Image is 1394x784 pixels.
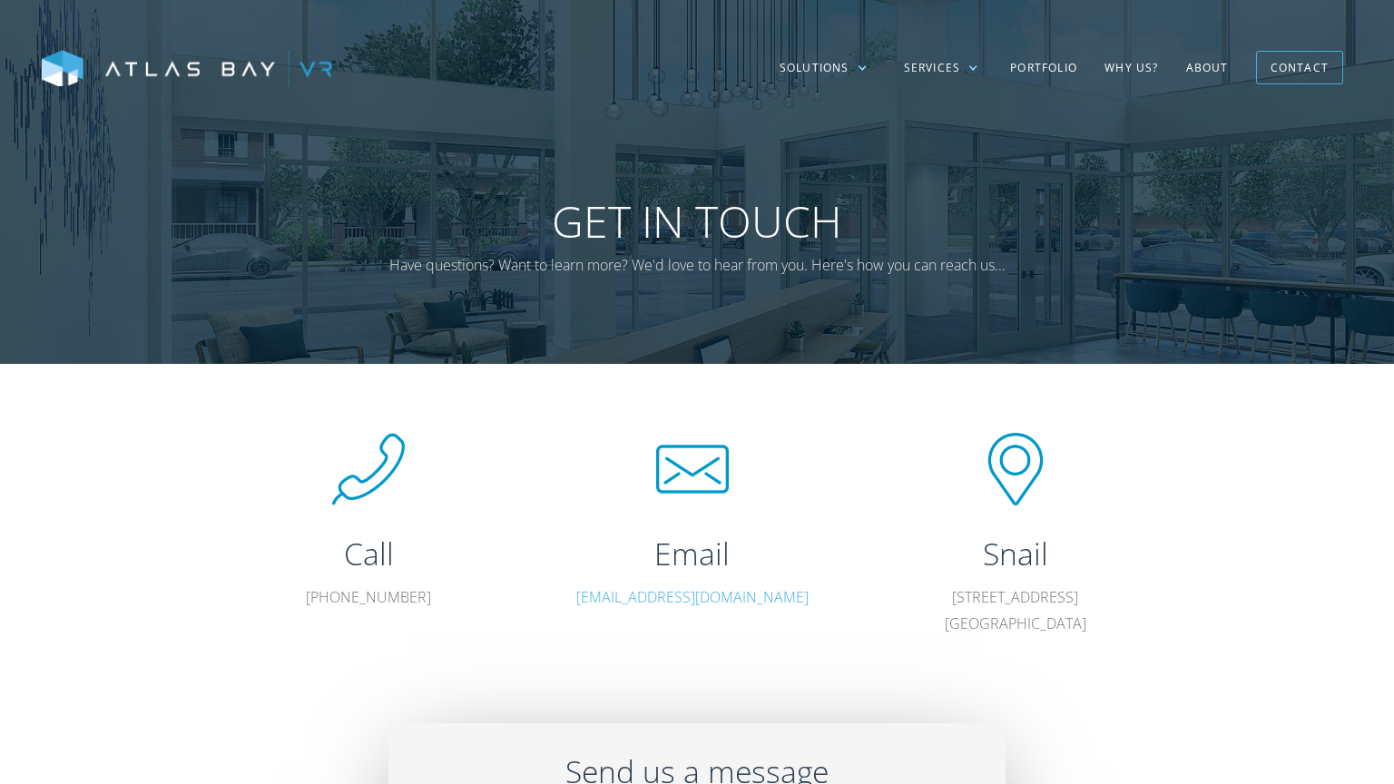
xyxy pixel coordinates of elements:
p: [PHONE_NUMBER] [246,584,491,611]
p: [STREET_ADDRESS] [GEOGRAPHIC_DATA] [893,584,1138,637]
a: [EMAIL_ADDRESS][DOMAIN_NAME] [576,587,809,607]
div: Contact [1271,54,1329,82]
img: Atlas Bay VR Logo [42,50,332,88]
div: Solutions [780,60,849,76]
h2: Email [570,533,815,575]
a: Why US? [1091,42,1172,94]
a: About [1173,42,1242,94]
p: Have questions? Want to learn more? We'd love to hear from you. Here's how you can reach us... [379,252,1015,279]
a: Contact [1256,51,1343,84]
h2: Call [246,533,491,575]
h2: Snail [893,533,1138,575]
h1: Get In Touch [379,195,1015,248]
a: Portfolio [996,42,1091,94]
div: Services [904,60,961,76]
